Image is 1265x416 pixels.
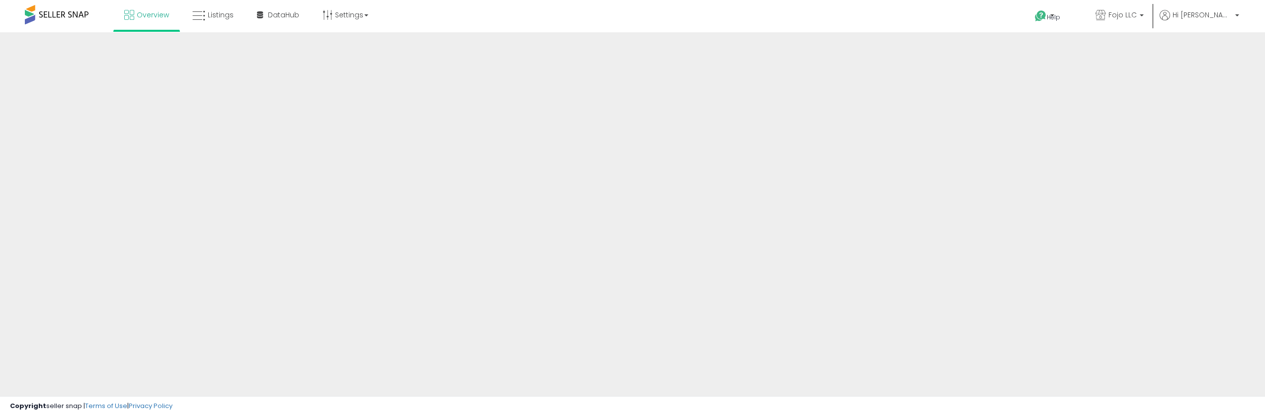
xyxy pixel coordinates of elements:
span: Listings [208,10,234,20]
a: Privacy Policy [129,401,172,411]
span: DataHub [268,10,299,20]
strong: Copyright [10,401,46,411]
span: Help [1047,13,1060,21]
a: Hi [PERSON_NAME] [1160,10,1239,32]
div: seller snap | | [10,402,172,411]
a: Terms of Use [85,401,127,411]
span: Overview [137,10,169,20]
a: Help [1027,2,1080,32]
i: Get Help [1034,10,1047,22]
span: Hi [PERSON_NAME] [1173,10,1232,20]
span: Fojo LLC [1108,10,1137,20]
